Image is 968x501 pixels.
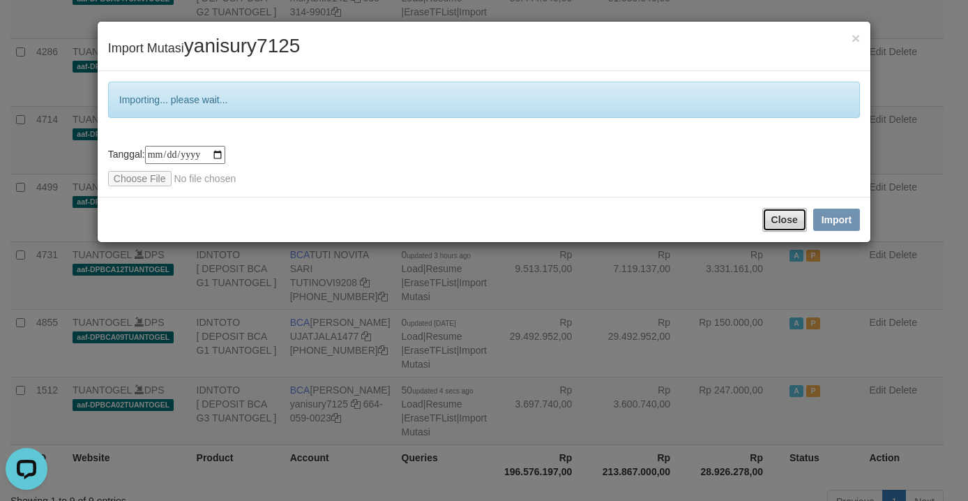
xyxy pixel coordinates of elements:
[852,30,860,46] span: ×
[813,209,861,231] button: Import
[108,41,301,55] span: Import Mutasi
[184,35,301,57] span: yanisury7125
[108,82,860,118] div: Importing... please wait...
[108,146,860,186] div: Tanggal:
[762,208,807,232] button: Close
[852,31,860,45] button: Close
[6,6,47,47] button: Open LiveChat chat widget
